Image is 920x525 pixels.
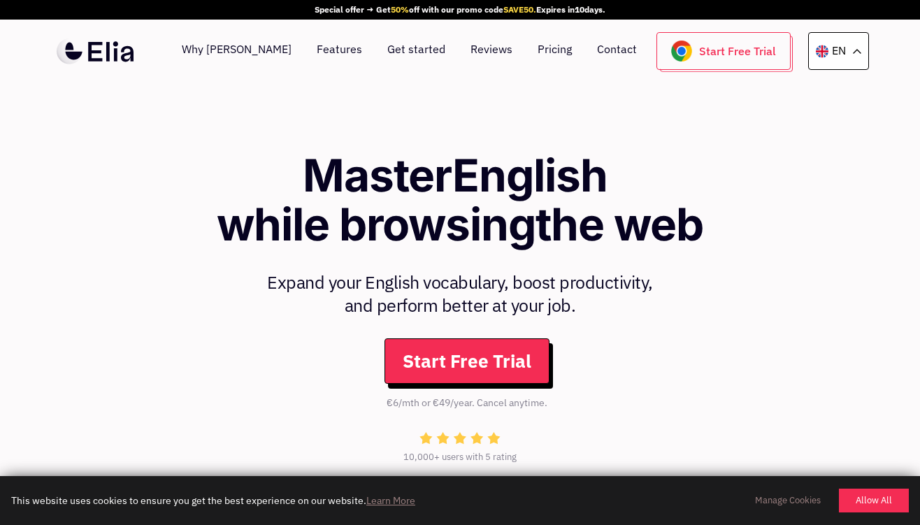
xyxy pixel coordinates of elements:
[671,41,692,62] img: chrome
[387,32,445,70] a: Get started
[503,4,536,15] span: SAVE50.
[164,271,756,317] p: Expand your English vocabulary, boost productivity, and perform better at your job.
[419,432,501,445] img: stars.svg
[387,395,547,410] p: €6/mth or €49/year. Cancel anytime.
[656,32,791,70] a: Start Free Trial
[391,4,409,15] span: 50%
[11,494,735,508] span: This website uses cookies to ensure you get the best experience on our website.
[51,37,138,65] a: Domov
[597,32,637,70] a: Contact
[317,32,362,70] a: Features
[384,338,549,384] a: Start Free Trial
[315,3,605,16] div: Special offer → Get off with our promo code Expires in days.
[164,151,756,250] h1: Master English while browsing the web
[182,32,292,70] a: Why [PERSON_NAME]
[832,42,846,60] p: EN
[839,489,909,512] button: Allow All
[575,4,584,15] span: 10
[755,494,821,508] a: Manage Cookies
[403,450,517,465] p: 10,000+ users with 5 rating
[470,32,512,70] a: Reviews
[366,494,415,507] a: Learn More
[538,32,572,70] a: Pricing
